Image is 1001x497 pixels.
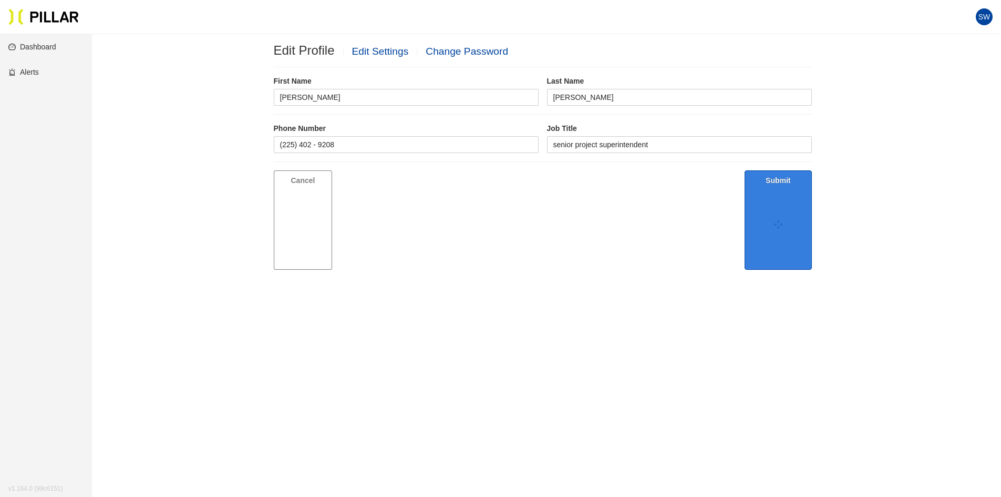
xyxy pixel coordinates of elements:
label: Phone Number [274,123,539,134]
a: Edit Settings [352,46,409,57]
a: alertAlerts [8,68,39,76]
h2: Edit Profile [274,43,812,58]
span: SW [978,8,990,25]
label: First Name [274,76,539,87]
label: Job Title [547,123,812,134]
a: dashboardDashboard [8,43,56,51]
img: Pillar Technologies [8,8,79,25]
button: Submit [745,170,811,270]
label: Last Name [547,76,812,87]
a: Cancel [274,170,333,270]
a: Change Password [426,46,508,57]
